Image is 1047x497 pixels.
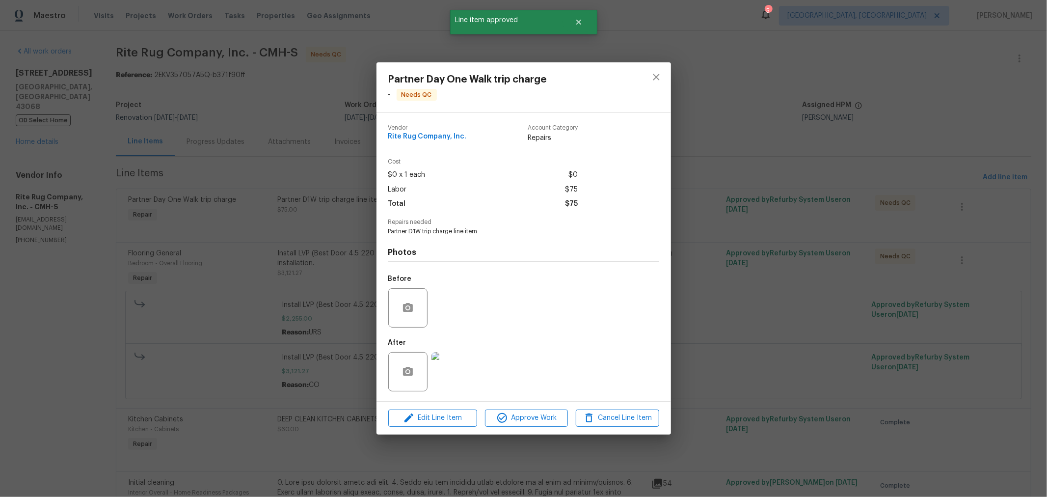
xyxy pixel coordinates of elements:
button: Close [563,12,595,32]
span: Cancel Line Item [579,412,656,424]
span: Needs QC [398,90,436,100]
span: Partner D1W trip charge line item [388,227,632,236]
h5: Before [388,276,412,282]
span: Approve Work [488,412,565,424]
h4: Photos [388,248,659,257]
span: Vendor [388,125,467,131]
span: Repairs needed [388,219,659,225]
span: Edit Line Item [391,412,474,424]
span: $75 [565,197,578,211]
span: $0 [568,168,578,182]
button: close [644,65,668,89]
span: Account Category [528,125,578,131]
span: $0 x 1 each [388,168,426,182]
button: Cancel Line Item [576,410,659,427]
span: Partner Day One Walk trip charge [388,74,547,85]
button: Edit Line Item [388,410,477,427]
span: Total [388,197,406,211]
div: 5 [765,6,772,16]
span: Repairs [528,133,578,143]
span: Line item approved [450,10,563,30]
span: Labor [388,183,407,197]
span: - [388,91,391,98]
span: $75 [565,183,578,197]
h5: After [388,339,406,346]
button: Approve Work [485,410,568,427]
span: Rite Rug Company, Inc. [388,133,467,140]
span: Cost [388,159,578,165]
